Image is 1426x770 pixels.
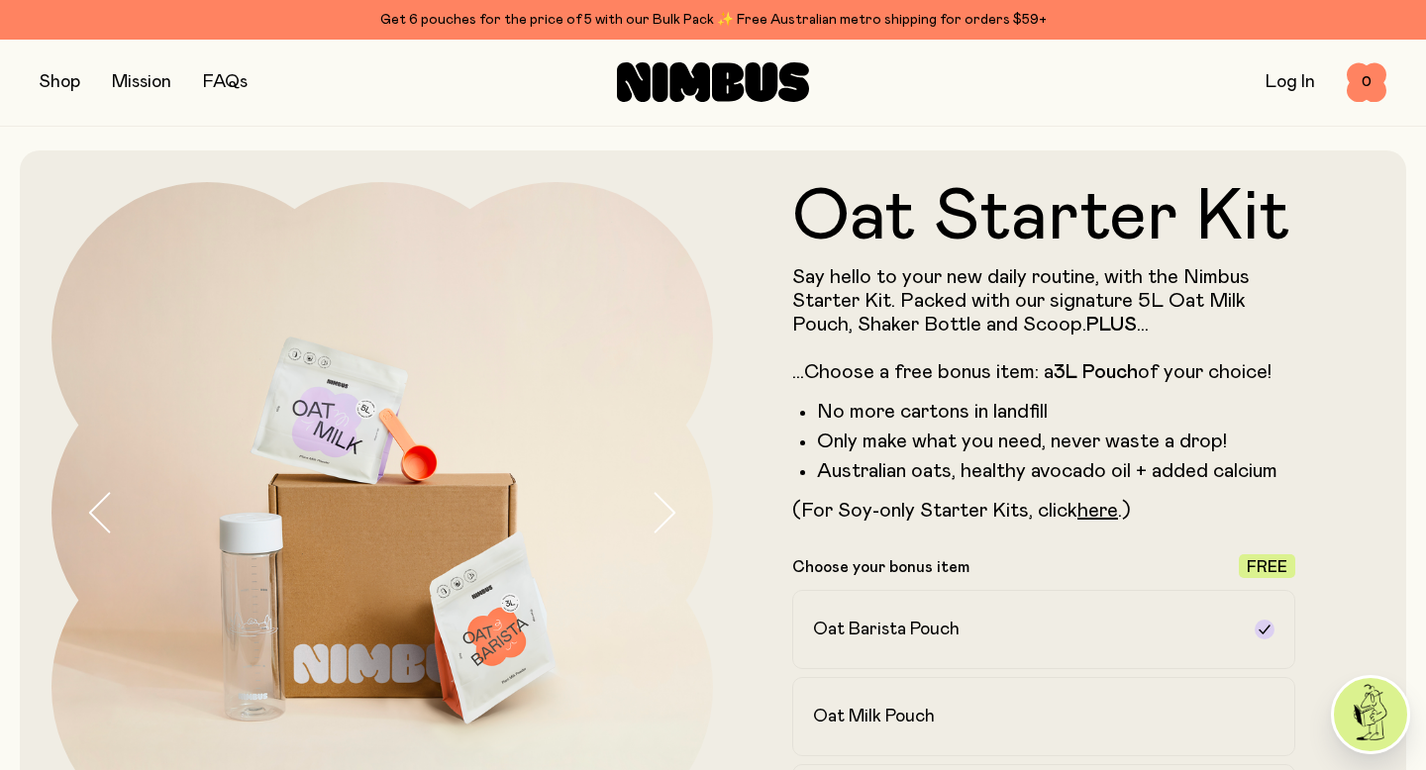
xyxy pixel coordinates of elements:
[792,182,1295,253] h1: Oat Starter Kit
[1082,362,1138,382] strong: Pouch
[813,705,935,728] h2: Oat Milk Pouch
[813,618,960,641] h2: Oat Barista Pouch
[112,73,171,91] a: Mission
[792,499,1295,523] p: (For Soy-only Starter Kits, click .)
[792,265,1295,384] p: Say hello to your new daily routine, with the Nimbus Starter Kit. Packed with our signature 5L Oa...
[1077,501,1118,521] a: here
[1054,362,1077,382] strong: 3L
[792,557,969,577] p: Choose your bonus item
[1086,315,1137,335] strong: PLUS
[817,400,1295,424] li: No more cartons in landfill
[203,73,248,91] a: FAQs
[1347,62,1386,102] button: 0
[1334,678,1407,751] img: agent
[40,8,1386,32] div: Get 6 pouches for the price of 5 with our Bulk Pack ✨ Free Australian metro shipping for orders $59+
[817,459,1295,483] li: Australian oats, healthy avocado oil + added calcium
[1266,73,1315,91] a: Log In
[817,430,1295,453] li: Only make what you need, never waste a drop!
[1247,559,1287,575] span: Free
